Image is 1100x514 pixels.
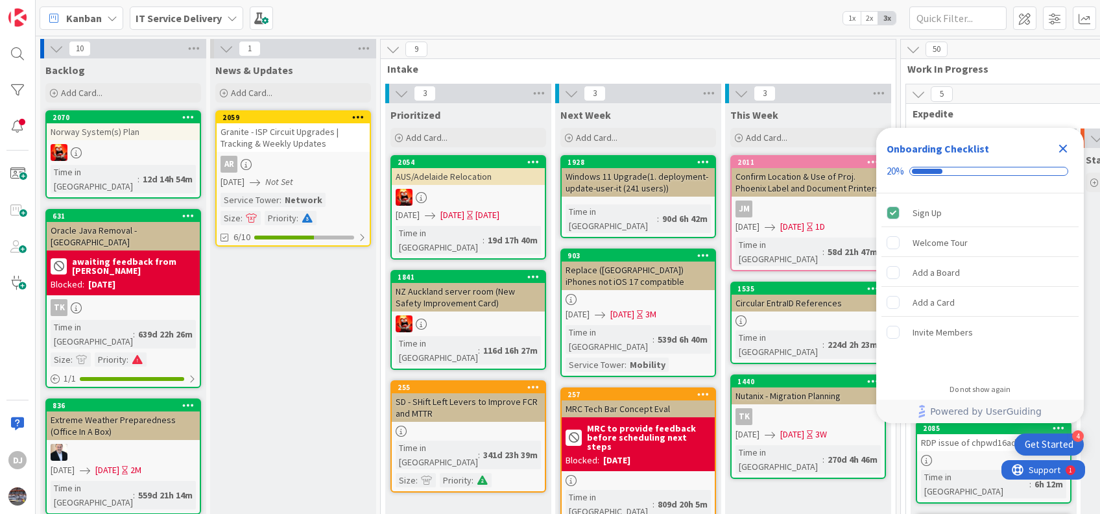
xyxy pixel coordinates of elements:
[881,258,1079,287] div: Add a Board is incomplete.
[735,408,752,425] div: TK
[221,175,245,189] span: [DATE]
[562,156,715,197] div: 1928Windows 11 Upgrade(1. deployment-update-user-it (241 users))
[392,156,545,168] div: 2054
[221,211,241,225] div: Size
[562,156,715,168] div: 1928
[735,428,759,441] span: [DATE]
[732,283,885,312] div: 1535Circular EntraID References
[217,123,370,152] div: Granite - ISP Circuit Upgrades | Tracking & Weekly Updates
[51,444,67,461] img: HO
[824,337,881,352] div: 224d 2h 23m
[568,158,715,167] div: 1928
[562,262,715,290] div: Replace ([GEOGRAPHIC_DATA]) iPhones not iOS 17 compatible
[265,176,293,188] i: Not Set
[95,463,119,477] span: [DATE]
[222,113,370,122] div: 2059
[746,132,787,143] span: Add Card...
[659,212,711,226] div: 90d 6h 42m
[562,168,715,197] div: Windows 11 Upgrade(1. deployment-update-user-it (241 users))
[737,284,885,293] div: 1535
[913,205,942,221] div: Sign Up
[398,158,545,167] div: 2054
[917,422,1070,434] div: 2085
[406,132,448,143] span: Add Card...
[217,112,370,123] div: 2059
[566,204,657,233] div: Time in [GEOGRAPHIC_DATA]
[47,112,200,140] div: 2070Norway System(s) Plan
[47,210,200,251] div: 631Oracle Java Removal - [GEOGRAPHIC_DATA]
[732,201,885,217] div: JM
[396,189,413,206] img: VN
[241,211,243,225] span: :
[913,295,955,310] div: Add a Card
[414,86,436,101] span: 3
[881,228,1079,257] div: Welcome Tour is incomplete.
[566,308,590,321] span: [DATE]
[754,86,776,101] span: 3
[53,401,200,410] div: 836
[47,299,200,316] div: TK
[480,448,541,462] div: 341d 23h 39m
[484,233,541,247] div: 19d 17h 40m
[735,330,822,359] div: Time in [GEOGRAPHIC_DATA]
[231,87,272,99] span: Add Card...
[51,299,67,316] div: TK
[217,112,370,152] div: 2059Granite - ISP Circuit Upgrades | Tracking & Weekly Updates
[51,352,71,367] div: Size
[735,238,822,266] div: Time in [GEOGRAPHIC_DATA]
[730,108,778,121] span: This Week
[562,400,715,417] div: MRC Tech Bar Concept Eval
[950,384,1010,395] div: Do not show again
[923,424,1070,433] div: 2085
[913,265,960,280] div: Add a Board
[51,463,75,477] span: [DATE]
[135,327,196,341] div: 639d 22h 26m
[281,193,326,207] div: Network
[625,358,627,372] span: :
[392,189,545,206] div: VN
[47,144,200,161] div: VN
[654,332,711,347] div: 539d 6h 40m
[440,473,472,487] div: Priority
[732,387,885,404] div: Nutanix - Migration Planning
[876,400,1084,423] div: Footer
[139,172,196,186] div: 12d 14h 54m
[732,168,885,197] div: Confirm Location & Use of Proj. Phoenix Label and Document Printers
[478,448,480,462] span: :
[221,193,280,207] div: Service Tower
[909,6,1007,30] input: Quick Filter...
[861,12,878,25] span: 2x
[1029,477,1031,491] span: :
[69,41,91,56] span: 10
[136,12,222,25] b: IT Service Delivery
[472,473,473,487] span: :
[737,377,885,386] div: 1440
[645,308,656,321] div: 3M
[130,463,141,477] div: 2M
[396,441,478,469] div: Time in [GEOGRAPHIC_DATA]
[627,358,669,372] div: Mobility
[822,452,824,467] span: :
[221,156,237,173] div: AR
[610,308,634,321] span: [DATE]
[8,8,27,27] img: Visit kanbanzone.com
[217,156,370,173] div: AR
[135,488,196,502] div: 559d 21h 14m
[47,400,200,440] div: 836Extreme Weather Preparedness (Office In A Box)
[265,211,296,225] div: Priority
[51,165,137,193] div: Time in [GEOGRAPHIC_DATA]
[233,230,250,244] span: 6/10
[8,487,27,506] img: avatar
[878,12,896,25] span: 3x
[876,128,1084,423] div: Checklist Container
[478,343,480,358] span: :
[732,376,885,404] div: 1440Nutanix - Migration Planning
[780,428,804,441] span: [DATE]
[921,470,1029,498] div: Time in [GEOGRAPHIC_DATA]
[390,108,440,121] span: Prioritized
[562,250,715,262] div: 903
[824,245,881,259] div: 58d 21h 47m
[416,473,418,487] span: :
[45,64,85,77] span: Backlog
[881,318,1079,347] div: Invite Members is incomplete.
